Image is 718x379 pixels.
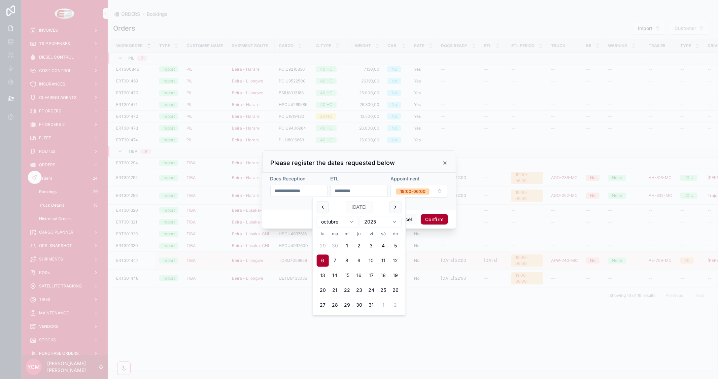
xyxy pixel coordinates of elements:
[341,270,353,282] button: miércoles, 15 de octubre de 2025
[329,255,341,267] button: martes, 7 de octubre de 2025
[365,231,377,237] th: viernes
[329,299,341,311] button: martes, 28 de octubre de 2025
[353,240,365,252] button: jueves, 2 de octubre de 2025
[317,240,329,252] button: lunes, 29 de septiembre de 2025
[341,255,353,267] button: miércoles, 8 de octubre de 2025
[317,284,329,297] button: lunes, 20 de octubre de 2025
[329,231,341,237] th: martes
[377,299,389,311] button: sábado, 1 de noviembre de 2025
[329,240,341,252] button: martes, 30 de septiembre de 2025
[400,188,425,195] div: 19:00-06:00
[353,270,365,282] button: jueves, 16 de octubre de 2025
[389,240,402,252] button: domingo, 5 de octubre de 2025
[390,176,419,181] span: Appointment
[353,231,365,237] th: jueves
[389,270,402,282] button: domingo, 19 de octubre de 2025
[365,255,377,267] button: viernes, 10 de octubre de 2025
[329,284,341,297] button: martes, 21 de octubre de 2025
[317,270,329,282] button: lunes, 13 de octubre de 2025
[317,231,402,311] table: octubre 2025
[341,231,353,237] th: miércoles
[377,284,389,297] button: sábado, 25 de octubre de 2025
[365,270,377,282] button: viernes, 17 de octubre de 2025
[353,255,365,267] button: jueves, 9 de octubre de 2025
[353,284,365,297] button: jueves, 23 de octubre de 2025
[353,299,365,311] button: jueves, 30 de octubre de 2025
[377,240,389,252] button: sábado, 4 de octubre de 2025
[341,299,353,311] button: miércoles, 29 de octubre de 2025
[341,240,353,252] button: miércoles, 1 de octubre de 2025
[330,176,339,181] span: ETL
[341,284,353,297] button: miércoles, 22 de octubre de 2025
[377,231,389,237] th: sábado
[270,176,306,181] span: Docs Reception
[421,214,448,225] button: Confirm
[377,270,389,282] button: sábado, 18 de octubre de 2025
[365,299,377,311] button: viernes, 31 de octubre de 2025
[389,255,402,267] button: domingo, 12 de octubre de 2025
[389,231,402,237] th: domingo
[390,185,448,198] button: Select Button
[317,231,329,237] th: lunes
[271,159,395,167] h3: Please register the dates requested below
[317,299,329,311] button: lunes, 27 de octubre de 2025
[317,255,329,267] button: Today, lunes, 6 de octubre de 2025, selected
[377,255,389,267] button: sábado, 11 de octubre de 2025
[365,284,377,297] button: viernes, 24 de octubre de 2025
[329,270,341,282] button: martes, 14 de octubre de 2025
[389,299,402,311] button: domingo, 2 de noviembre de 2025
[389,284,402,297] button: domingo, 26 de octubre de 2025
[365,240,377,252] button: viernes, 3 de octubre de 2025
